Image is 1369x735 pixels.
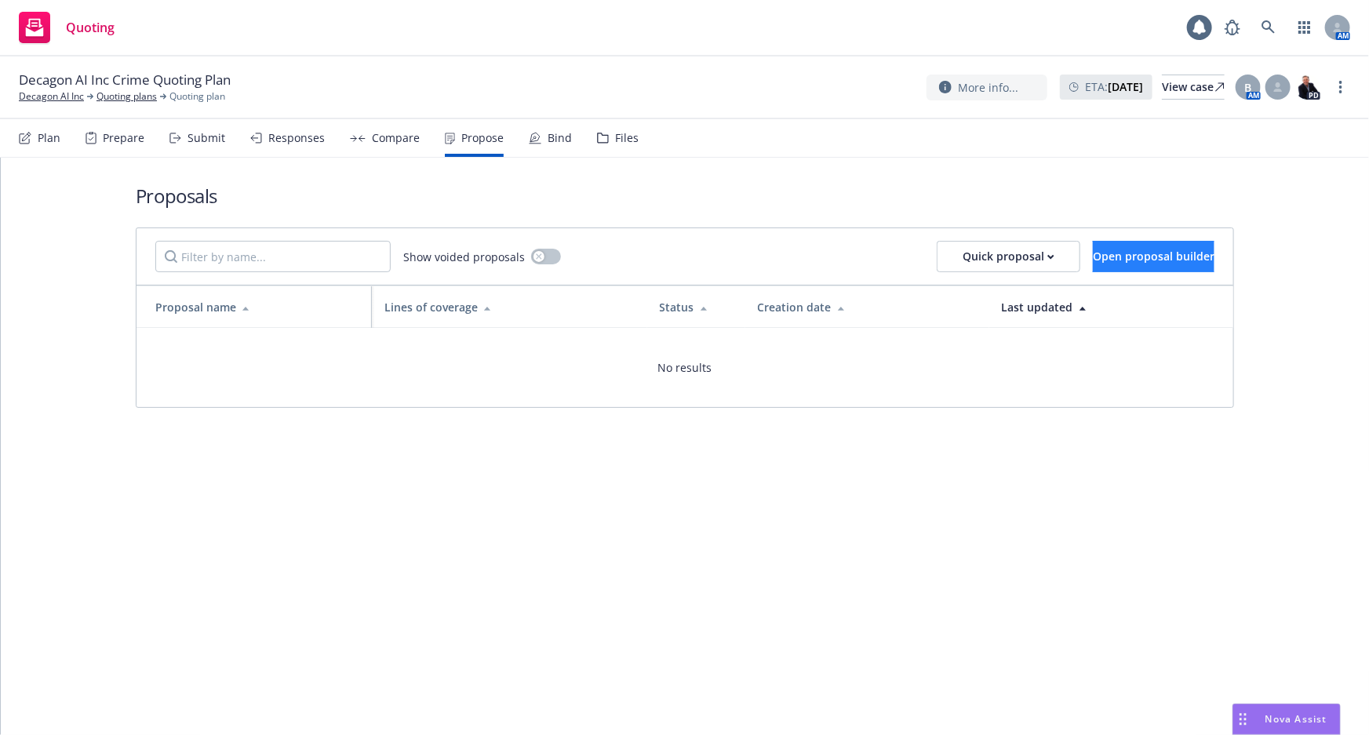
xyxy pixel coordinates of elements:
input: Filter by name... [155,241,391,272]
div: Status [660,299,733,315]
a: View case [1162,75,1225,100]
div: Plan [38,132,60,144]
button: Quick proposal [937,241,1080,272]
div: Proposal name [155,299,359,315]
div: Lines of coverage [384,299,635,315]
div: Bind [548,132,572,144]
div: Last updated [1002,299,1221,315]
span: Decagon AI Inc Crime Quoting Plan [19,71,231,89]
img: photo [1295,75,1320,100]
a: Quoting plans [96,89,157,104]
span: Quoting plan [169,89,225,104]
span: B [1245,79,1252,96]
a: Quoting [13,5,121,49]
span: No results [658,359,712,376]
button: More info... [927,75,1047,100]
a: more [1331,78,1350,96]
div: Creation date [758,299,977,315]
span: More info... [958,79,1018,96]
a: Decagon AI Inc [19,89,84,104]
div: Propose [461,132,504,144]
div: Responses [268,132,325,144]
a: Report a Bug [1217,12,1248,43]
div: Quick proposal [963,242,1054,271]
div: Drag to move [1233,704,1253,734]
span: Nova Assist [1265,712,1327,726]
span: Open proposal builder [1093,249,1214,264]
span: ETA : [1085,78,1143,95]
span: Show voided proposals [403,249,525,265]
button: Nova Assist [1232,704,1341,735]
div: Compare [372,132,420,144]
a: Search [1253,12,1284,43]
span: Quoting [66,21,115,34]
strong: [DATE] [1108,79,1143,94]
a: Switch app [1289,12,1320,43]
div: View case [1162,75,1225,99]
div: Files [615,132,639,144]
div: Prepare [103,132,144,144]
h1: Proposals [136,183,1234,209]
button: Open proposal builder [1093,241,1214,272]
div: Submit [188,132,225,144]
